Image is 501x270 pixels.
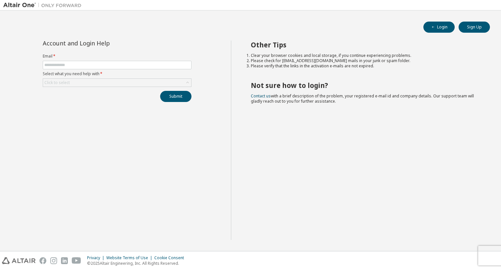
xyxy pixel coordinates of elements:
label: Select what you need help with [43,71,191,76]
div: Cookie Consent [154,255,188,261]
button: Login [423,22,455,33]
img: Altair One [3,2,85,8]
button: Submit [160,91,191,102]
img: facebook.svg [39,257,46,264]
li: Clear your browser cookies and local storage, if you continue experiencing problems. [251,53,478,58]
img: linkedin.svg [61,257,68,264]
li: Please verify that the links in the activation e-mails are not expired. [251,63,478,69]
div: Click to select [44,80,70,85]
div: Account and Login Help [43,41,162,46]
div: Website Terms of Use [106,255,154,261]
h2: Other Tips [251,41,478,49]
div: Click to select [43,79,191,87]
h2: Not sure how to login? [251,81,478,90]
img: altair_logo.svg [2,257,36,264]
p: © 2025 Altair Engineering, Inc. All Rights Reserved. [87,261,188,266]
button: Sign Up [459,22,490,33]
label: Email [43,54,191,59]
div: Privacy [87,255,106,261]
img: youtube.svg [72,257,81,264]
a: Contact us [251,93,271,99]
img: instagram.svg [50,257,57,264]
li: Please check for [EMAIL_ADDRESS][DOMAIN_NAME] mails in your junk or spam folder. [251,58,478,63]
span: with a brief description of the problem, your registered e-mail id and company details. Our suppo... [251,93,474,104]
